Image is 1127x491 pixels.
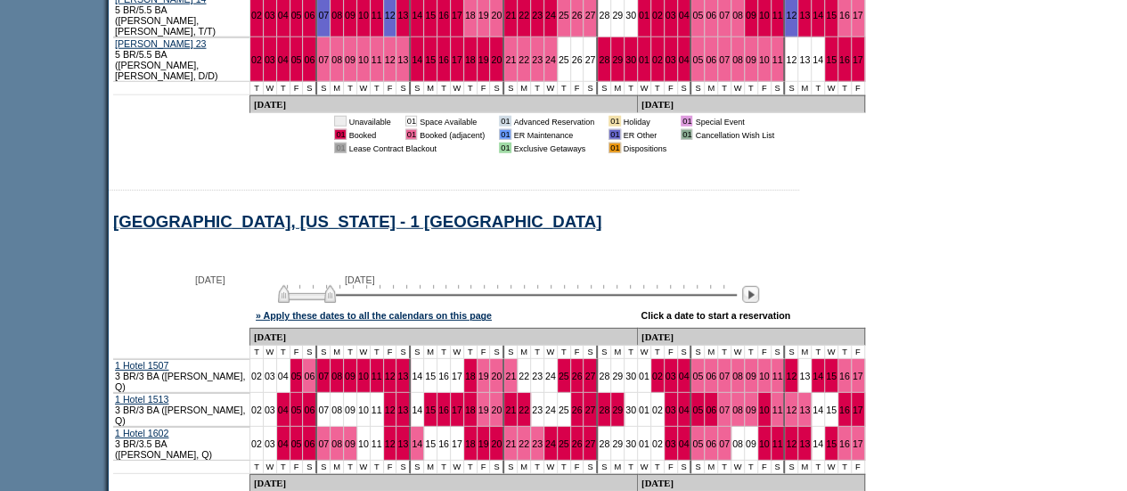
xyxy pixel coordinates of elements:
a: 30 [625,438,636,449]
a: 02 [652,10,663,20]
a: 28 [599,405,609,415]
a: 13 [799,371,810,381]
a: 24 [545,10,556,20]
a: 05 [692,54,703,65]
a: 10 [358,438,369,449]
td: M [611,82,625,95]
a: 13 [397,371,408,381]
a: 14 [813,54,823,65]
a: 10 [358,10,369,20]
a: 14 [813,405,823,415]
a: 06 [304,10,314,20]
td: [DATE] [250,95,638,113]
a: 29 [612,405,623,415]
a: 08 [331,10,342,20]
a: 09 [746,438,756,449]
a: 03 [666,54,676,65]
a: 07 [719,405,730,415]
td: W [357,82,371,95]
a: 23 [532,54,543,65]
td: F [758,82,772,95]
a: 13 [799,405,810,415]
a: 13 [799,438,810,449]
a: 07 [318,10,329,20]
a: 30 [625,371,636,381]
a: 24 [545,405,556,415]
a: 03 [265,371,275,381]
a: 14 [412,405,422,415]
a: 03 [265,438,275,449]
a: 02 [652,438,663,449]
a: 08 [732,405,743,415]
td: 01 [681,116,692,127]
a: 02 [652,54,663,65]
a: 20 [491,10,502,20]
a: 10 [759,405,770,415]
td: T [277,82,290,95]
a: 13 [799,54,810,65]
a: [GEOGRAPHIC_DATA], [US_STATE] - 1 [GEOGRAPHIC_DATA] [113,212,601,231]
td: F [290,82,304,95]
a: 25 [559,54,569,65]
a: 12 [385,371,396,381]
td: Unavailable [349,116,391,127]
a: 21 [505,54,516,65]
a: 06 [304,371,314,381]
td: F [852,82,865,95]
a: 05 [291,405,302,415]
a: 12 [385,405,396,415]
td: S [785,82,798,95]
a: 10 [759,54,770,65]
a: 20 [491,405,502,415]
a: 17 [853,371,863,381]
a: 10 [759,10,770,20]
a: 02 [251,10,262,20]
a: 11 [772,438,783,449]
a: 16 [839,10,850,20]
a: 22 [519,405,529,415]
a: 09 [345,371,355,381]
a: 14 [813,10,823,20]
a: 28 [599,438,609,449]
a: 27 [584,438,595,449]
td: 01 [405,129,417,140]
a: 05 [692,405,703,415]
a: 03 [265,10,275,20]
td: S [317,82,331,95]
a: 07 [719,10,730,20]
a: 15 [826,405,837,415]
a: 15 [425,405,436,415]
a: 04 [679,54,690,65]
a: 02 [251,438,262,449]
a: 08 [331,438,342,449]
a: 28 [599,371,609,381]
a: 19 [478,10,489,20]
a: 22 [519,10,529,20]
a: 17 [853,438,863,449]
a: 08 [732,54,743,65]
a: 11 [772,405,783,415]
td: S [691,82,705,95]
a: 16 [839,405,850,415]
a: 12 [385,438,396,449]
a: 01 [639,371,649,381]
td: S [411,82,424,95]
a: 13 [799,10,810,20]
a: 14 [412,438,422,449]
a: 25 [559,405,569,415]
a: 02 [251,54,262,65]
td: S [772,82,786,95]
td: S [490,82,504,95]
a: 08 [732,10,743,20]
td: W [638,82,651,95]
a: 18 [465,405,476,415]
a: 11 [772,54,783,65]
a: 13 [397,10,408,20]
a: 29 [612,438,623,449]
a: 16 [438,371,449,381]
td: M [705,82,718,95]
a: 08 [732,438,743,449]
a: 17 [452,54,462,65]
a: 04 [679,405,690,415]
a: 23 [532,405,543,415]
